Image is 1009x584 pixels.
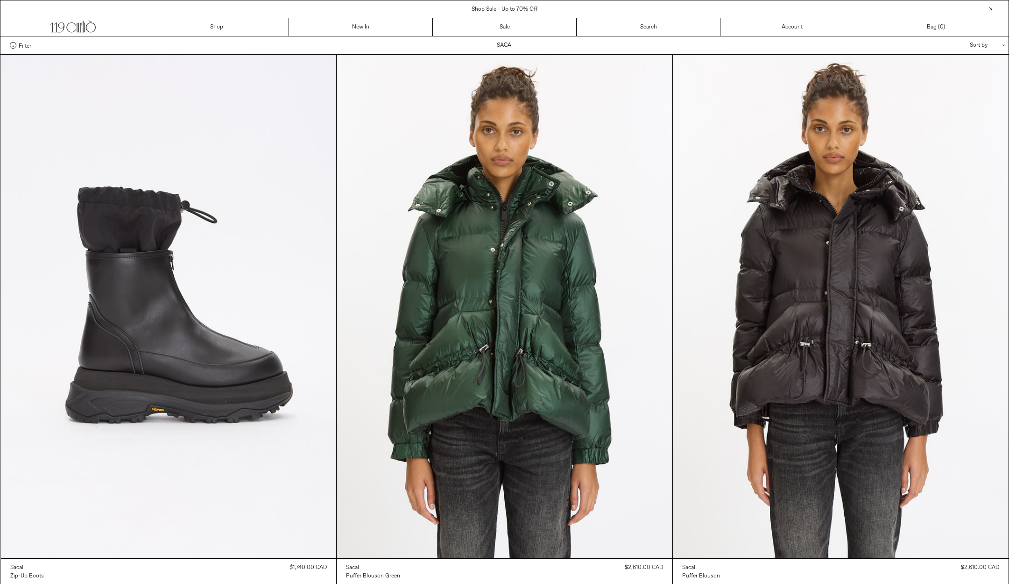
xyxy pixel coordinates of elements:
a: Sacai [10,563,44,572]
div: Puffer Blouson Green [346,572,400,580]
div: Zip-Up Boots [10,572,44,580]
a: Sacai [346,563,400,572]
img: Sacai Puffer Blouson [673,55,1009,558]
div: Sacai [682,564,695,572]
a: Shop Sale - Up to 70% Off [472,6,537,13]
a: Bag () [864,18,1008,36]
div: $1,740.00 CAD [289,563,327,572]
a: Puffer Blouson [682,572,720,580]
div: Sacai [10,564,23,572]
div: Sacai [346,564,359,572]
a: Search [577,18,720,36]
div: $2,610.00 CAD [961,563,999,572]
a: New In [289,18,433,36]
a: Shop [145,18,289,36]
span: 0 [940,23,943,31]
img: Sacai Zip-Up Boots in black [1,55,337,558]
a: Sale [433,18,577,36]
span: ) [940,23,945,31]
a: Account [720,18,864,36]
a: Puffer Blouson Green [346,572,400,580]
a: Sacai [682,563,720,572]
span: Filter [19,42,31,49]
img: Sacai Puffer Blouson [337,55,672,558]
div: Sort by [915,36,999,54]
a: Zip-Up Boots [10,572,44,580]
div: Puffer Blouson [682,572,720,580]
div: $2,610.00 CAD [625,563,663,572]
